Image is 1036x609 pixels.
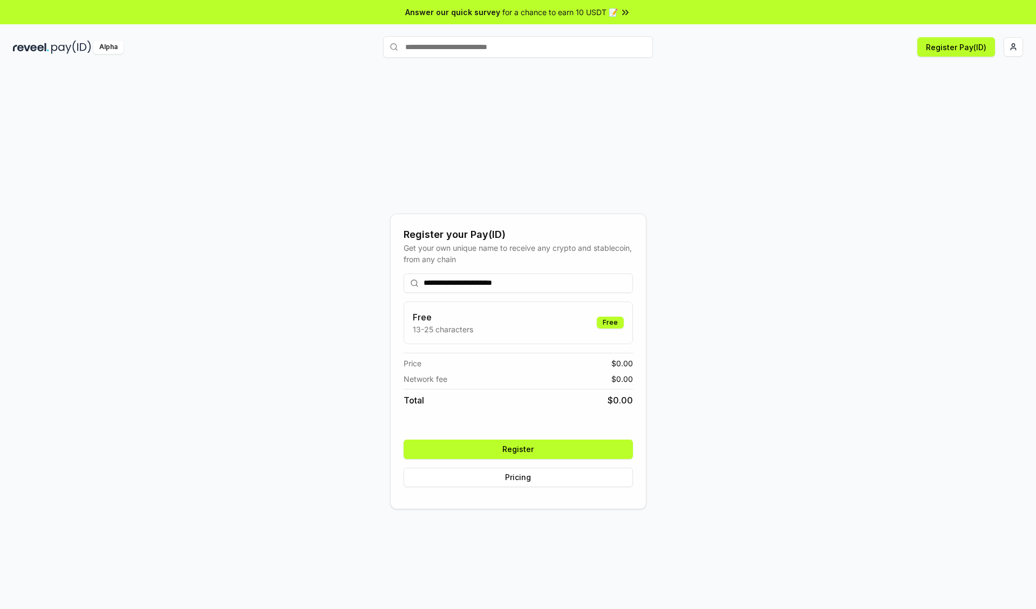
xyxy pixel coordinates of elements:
[917,37,995,57] button: Register Pay(ID)
[608,394,633,407] span: $ 0.00
[404,227,633,242] div: Register your Pay(ID)
[404,373,447,385] span: Network fee
[404,394,424,407] span: Total
[404,358,421,369] span: Price
[611,373,633,385] span: $ 0.00
[93,40,124,54] div: Alpha
[404,468,633,487] button: Pricing
[51,40,91,54] img: pay_id
[13,40,49,54] img: reveel_dark
[404,440,633,459] button: Register
[413,311,473,324] h3: Free
[413,324,473,335] p: 13-25 characters
[611,358,633,369] span: $ 0.00
[404,242,633,265] div: Get your own unique name to receive any crypto and stablecoin, from any chain
[502,6,618,18] span: for a chance to earn 10 USDT 📝
[405,6,500,18] span: Answer our quick survey
[597,317,624,329] div: Free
